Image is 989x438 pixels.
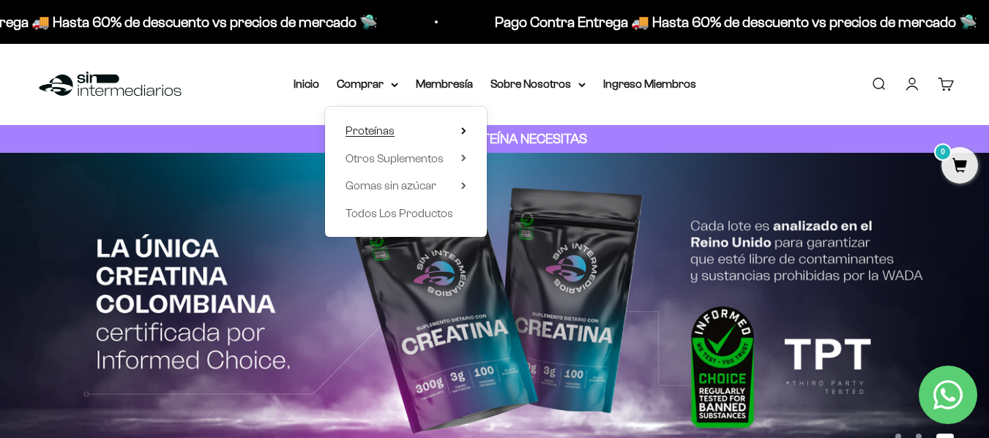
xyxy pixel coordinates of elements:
a: Todos Los Productos [346,204,466,223]
mark: 0 [934,143,952,161]
summary: Comprar [337,75,398,94]
strong: CUANTA PROTEÍNA NECESITAS [402,131,587,146]
a: Inicio [294,78,319,90]
span: Proteínas [346,124,395,137]
a: 0 [941,159,978,175]
a: Ingreso Miembros [603,78,696,90]
p: Pago Contra Entrega 🚚 Hasta 60% de descuento vs precios de mercado 🛸 [495,10,977,34]
summary: Sobre Nosotros [490,75,586,94]
summary: Otros Suplementos [346,149,466,168]
span: Gomas sin azúcar [346,179,436,192]
span: Otros Suplementos [346,152,444,165]
summary: Proteínas [346,121,466,140]
summary: Gomas sin azúcar [346,176,466,195]
span: Todos Los Productos [346,207,453,219]
a: Membresía [416,78,473,90]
